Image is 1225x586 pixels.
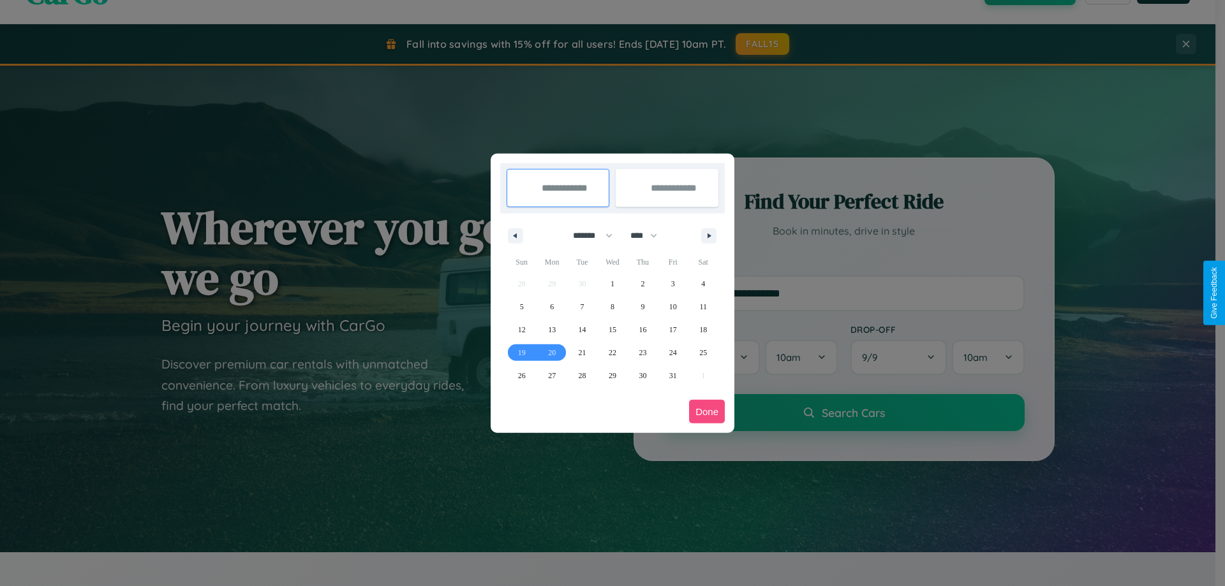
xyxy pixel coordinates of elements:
span: 12 [518,318,526,341]
button: 6 [537,295,567,318]
button: 23 [628,341,658,364]
button: 27 [537,364,567,387]
span: 9 [641,295,644,318]
span: Sat [688,252,718,272]
span: 31 [669,364,677,387]
span: 7 [581,295,584,318]
button: 29 [597,364,627,387]
span: Mon [537,252,567,272]
button: 14 [567,318,597,341]
span: 4 [701,272,705,295]
span: Sun [507,252,537,272]
span: 14 [579,318,586,341]
button: 13 [537,318,567,341]
span: 8 [611,295,614,318]
button: 20 [537,341,567,364]
span: 29 [609,364,616,387]
button: 18 [688,318,718,341]
button: 12 [507,318,537,341]
span: 21 [579,341,586,364]
button: 25 [688,341,718,364]
button: 5 [507,295,537,318]
button: 10 [658,295,688,318]
span: 15 [609,318,616,341]
span: 19 [518,341,526,364]
span: 10 [669,295,677,318]
span: Fri [658,252,688,272]
span: 20 [548,341,556,364]
span: 5 [520,295,524,318]
button: 16 [628,318,658,341]
span: 25 [699,341,707,364]
button: 19 [507,341,537,364]
button: 15 [597,318,627,341]
button: 1 [597,272,627,295]
span: 16 [639,318,646,341]
button: 26 [507,364,537,387]
span: 26 [518,364,526,387]
span: 2 [641,272,644,295]
button: 31 [658,364,688,387]
span: 24 [669,341,677,364]
span: 28 [579,364,586,387]
span: 11 [699,295,707,318]
span: Thu [628,252,658,272]
span: 18 [699,318,707,341]
div: Give Feedback [1210,267,1219,319]
button: 3 [658,272,688,295]
span: 13 [548,318,556,341]
span: Tue [567,252,597,272]
button: 17 [658,318,688,341]
span: 22 [609,341,616,364]
span: Wed [597,252,627,272]
button: 7 [567,295,597,318]
span: 3 [671,272,675,295]
button: 28 [567,364,597,387]
span: 1 [611,272,614,295]
button: 4 [688,272,718,295]
span: 30 [639,364,646,387]
button: 2 [628,272,658,295]
button: 22 [597,341,627,364]
span: 23 [639,341,646,364]
button: 30 [628,364,658,387]
button: 24 [658,341,688,364]
button: 11 [688,295,718,318]
span: 27 [548,364,556,387]
button: 21 [567,341,597,364]
span: 6 [550,295,554,318]
button: 8 [597,295,627,318]
button: 9 [628,295,658,318]
span: 17 [669,318,677,341]
button: Done [689,400,725,423]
